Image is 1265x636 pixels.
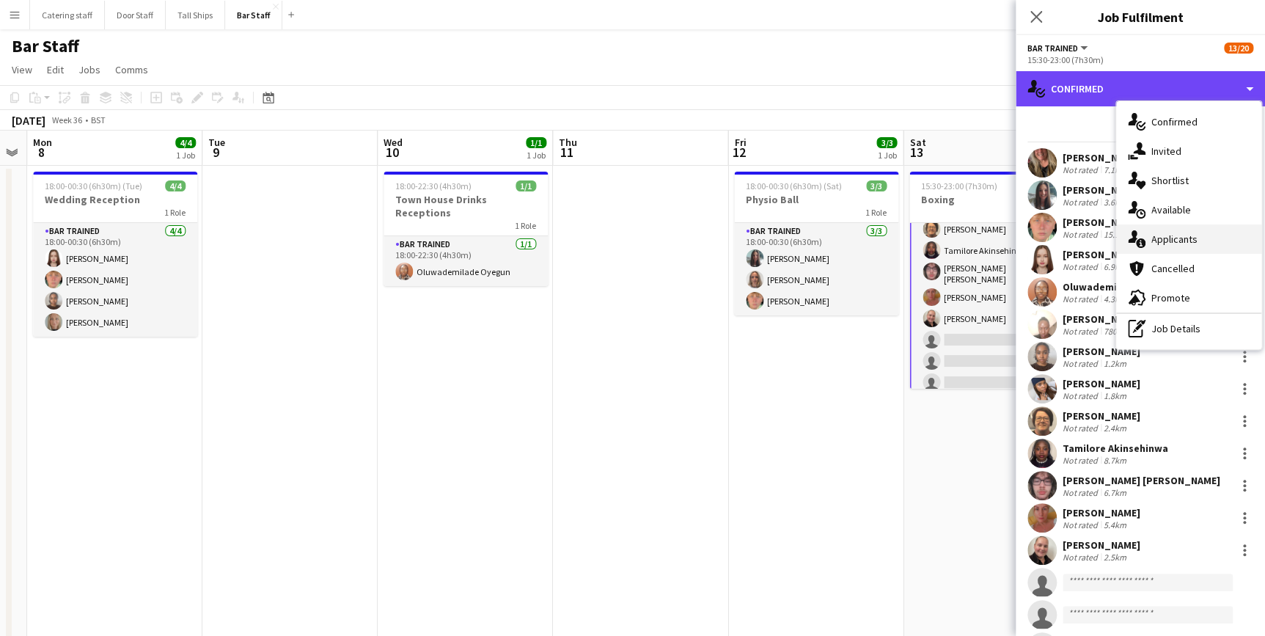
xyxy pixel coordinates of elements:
[1063,358,1101,369] div: Not rated
[1151,291,1190,304] span: Promote
[1224,43,1253,54] span: 13/20
[165,180,186,191] span: 4/4
[527,150,546,161] div: 1 Job
[175,137,196,148] span: 4/4
[1101,455,1129,466] div: 8.7km
[877,150,896,161] div: 1 Job
[73,60,106,79] a: Jobs
[909,193,1074,206] h3: Boxing
[1027,43,1090,54] button: Bar trained
[559,136,577,149] span: Thu
[12,63,32,76] span: View
[557,144,577,161] span: 11
[515,220,536,231] span: 1 Role
[1063,151,1140,164] div: [PERSON_NAME]
[41,60,70,79] a: Edit
[1063,538,1140,552] div: [PERSON_NAME]
[876,137,897,148] span: 3/3
[1063,423,1101,434] div: Not rated
[1027,43,1078,54] span: Bar trained
[1101,519,1129,530] div: 5.4km
[33,193,197,206] h3: Wedding Reception
[31,144,52,161] span: 8
[866,180,887,191] span: 3/3
[33,172,197,337] app-job-card: 18:00-00:30 (6h30m) (Tue)4/4Wedding Reception1 RoleBar trained4/418:00-00:30 (6h30m)[PERSON_NAME]...
[6,60,38,79] a: View
[1063,506,1140,519] div: [PERSON_NAME]
[1063,487,1101,498] div: Not rated
[1101,197,1129,208] div: 3.6km
[33,223,197,337] app-card-role: Bar trained4/418:00-00:30 (6h30m)[PERSON_NAME][PERSON_NAME][PERSON_NAME][PERSON_NAME]
[909,22,1074,483] app-card-role: [PERSON_NAME][PERSON_NAME][PERSON_NAME]Tamilore Akinsehinwa[PERSON_NAME] [PERSON_NAME][PERSON_NAM...
[909,136,925,149] span: Sat
[1063,312,1140,326] div: [PERSON_NAME]
[746,180,842,191] span: 18:00-00:30 (6h30m) (Sat)
[1101,326,1127,337] div: 780m
[1101,261,1129,272] div: 6.9km
[1063,409,1140,423] div: [PERSON_NAME]
[734,193,898,206] h3: Physio Ball
[1063,183,1140,197] div: [PERSON_NAME]
[1063,164,1101,175] div: Not rated
[1063,552,1101,563] div: Not rated
[526,137,546,148] span: 1/1
[1063,345,1140,358] div: [PERSON_NAME]
[1063,377,1140,390] div: [PERSON_NAME]
[732,144,746,161] span: 12
[176,150,195,161] div: 1 Job
[48,114,85,125] span: Week 36
[921,180,997,191] span: 15:30-23:00 (7h30m)
[1063,442,1168,455] div: Tamilore Akinsehinwa
[395,180,472,191] span: 18:00-22:30 (4h30m)
[734,136,746,149] span: Fri
[1151,262,1195,275] span: Cancelled
[384,236,548,286] app-card-role: Bar trained1/118:00-22:30 (4h30m)Oluwademilade Oyegun
[91,114,106,125] div: BST
[384,193,548,219] h3: Town House Drinks Receptions
[1101,358,1129,369] div: 1.2km
[30,1,105,29] button: Catering staff
[164,207,186,218] span: 1 Role
[1151,115,1198,128] span: Confirmed
[1063,293,1101,304] div: Not rated
[907,144,925,161] span: 13
[12,113,45,128] div: [DATE]
[105,1,166,29] button: Door Staff
[1063,216,1140,229] div: [PERSON_NAME]
[47,63,64,76] span: Edit
[1063,197,1101,208] div: Not rated
[1151,174,1189,187] span: Shortlist
[865,207,887,218] span: 1 Role
[208,136,225,149] span: Tue
[1151,233,1198,246] span: Applicants
[206,144,225,161] span: 9
[1063,390,1101,401] div: Not rated
[734,172,898,315] app-job-card: 18:00-00:30 (6h30m) (Sat)3/3Physio Ball1 RoleBar trained3/318:00-00:30 (6h30m)[PERSON_NAME][PERSO...
[1063,248,1140,261] div: [PERSON_NAME]
[1063,280,1177,293] div: Oluwademilade Oyegun
[1151,203,1191,216] span: Available
[909,172,1074,389] app-job-card: 15:30-23:00 (7h30m)13/20Boxing1 Role[PERSON_NAME][PERSON_NAME][PERSON_NAME]Tamilore Akinsehinwa[P...
[1101,293,1129,304] div: 4.3km
[384,172,548,286] app-job-card: 18:00-22:30 (4h30m)1/1Town House Drinks Receptions1 RoleBar trained1/118:00-22:30 (4h30m)Oluwadem...
[1151,145,1181,158] span: Invited
[1063,326,1101,337] div: Not rated
[33,136,52,149] span: Mon
[1027,54,1253,65] div: 15:30-23:00 (7h30m)
[1101,390,1129,401] div: 1.8km
[1063,519,1101,530] div: Not rated
[384,136,403,149] span: Wed
[1063,229,1101,240] div: Not rated
[1016,7,1265,26] h3: Job Fulfilment
[1116,314,1261,343] div: Job Details
[1101,164,1129,175] div: 7.1km
[381,144,403,161] span: 10
[78,63,100,76] span: Jobs
[734,223,898,315] app-card-role: Bar trained3/318:00-00:30 (6h30m)[PERSON_NAME][PERSON_NAME][PERSON_NAME]
[225,1,282,29] button: Bar Staff
[1063,474,1220,487] div: [PERSON_NAME] [PERSON_NAME]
